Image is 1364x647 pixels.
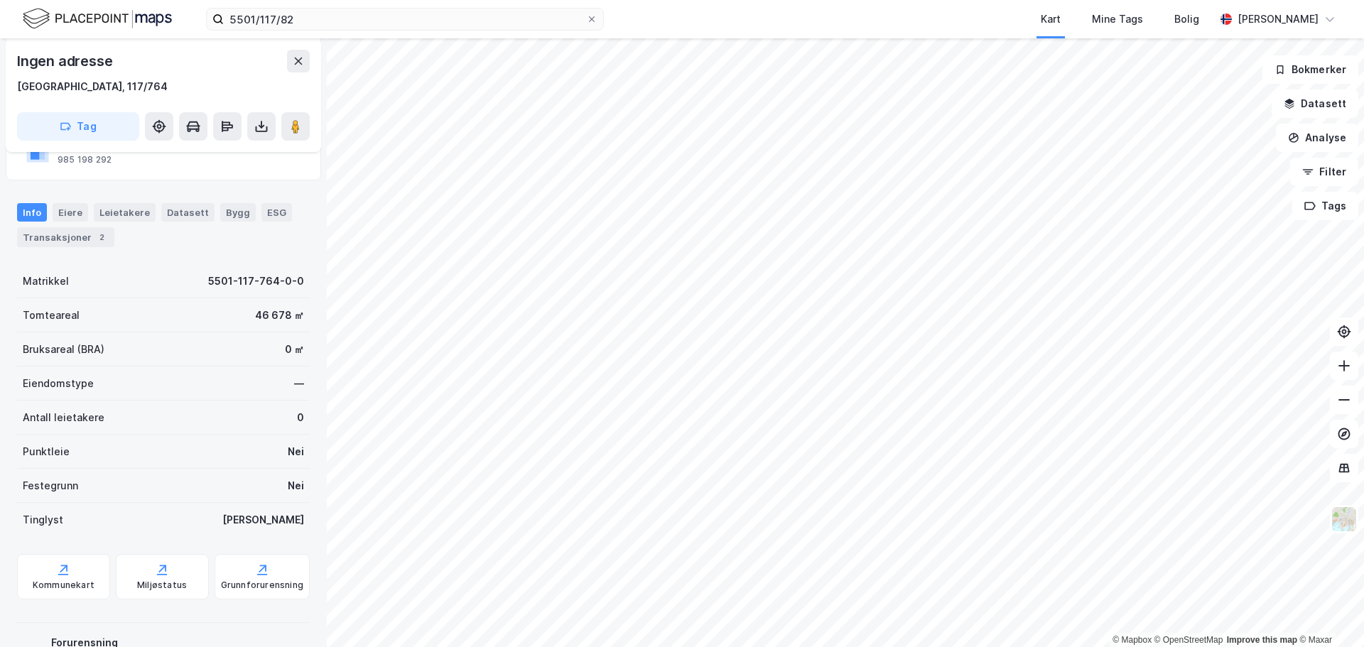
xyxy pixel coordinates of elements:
div: Nei [288,443,304,460]
div: Ingen adresse [17,50,115,72]
img: logo.f888ab2527a4732fd821a326f86c7f29.svg [23,6,172,31]
button: Filter [1290,158,1358,186]
div: Eiendomstype [23,375,94,392]
img: Z [1331,506,1358,533]
div: 0 [297,409,304,426]
div: Matrikkel [23,273,69,290]
input: Søk på adresse, matrikkel, gårdeiere, leietakere eller personer [224,9,586,30]
button: Tag [17,112,139,141]
div: [PERSON_NAME] [1238,11,1319,28]
div: Punktleie [23,443,70,460]
div: Mine Tags [1092,11,1143,28]
div: Eiere [53,203,88,222]
div: Miljøstatus [137,580,187,591]
a: OpenStreetMap [1154,635,1223,645]
div: Tinglyst [23,511,63,528]
div: 5501-117-764-0-0 [208,273,304,290]
div: [GEOGRAPHIC_DATA], 117/764 [17,78,168,95]
div: Datasett [161,203,215,222]
div: Bruksareal (BRA) [23,341,104,358]
div: Kontrollprogram for chat [1293,579,1364,647]
div: [PERSON_NAME] [222,511,304,528]
button: Datasett [1272,89,1358,118]
div: ESG [261,203,292,222]
div: 985 198 292 [58,154,112,165]
div: Bolig [1174,11,1199,28]
div: Antall leietakere [23,409,104,426]
button: Tags [1292,192,1358,220]
div: Grunnforurensning [221,580,303,591]
div: Info [17,203,47,222]
div: 2 [94,230,109,244]
div: Transaksjoner [17,227,114,247]
iframe: Chat Widget [1293,579,1364,647]
div: 0 ㎡ [285,341,304,358]
div: Nei [288,477,304,494]
div: Tomteareal [23,307,80,324]
div: Leietakere [94,203,156,222]
div: Kart [1041,11,1061,28]
button: Analyse [1276,124,1358,152]
div: — [294,375,304,392]
a: Improve this map [1227,635,1297,645]
div: Kommunekart [33,580,94,591]
div: 46 678 ㎡ [255,307,304,324]
div: Festegrunn [23,477,78,494]
div: Bygg [220,203,256,222]
button: Bokmerker [1262,55,1358,84]
a: Mapbox [1113,635,1152,645]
